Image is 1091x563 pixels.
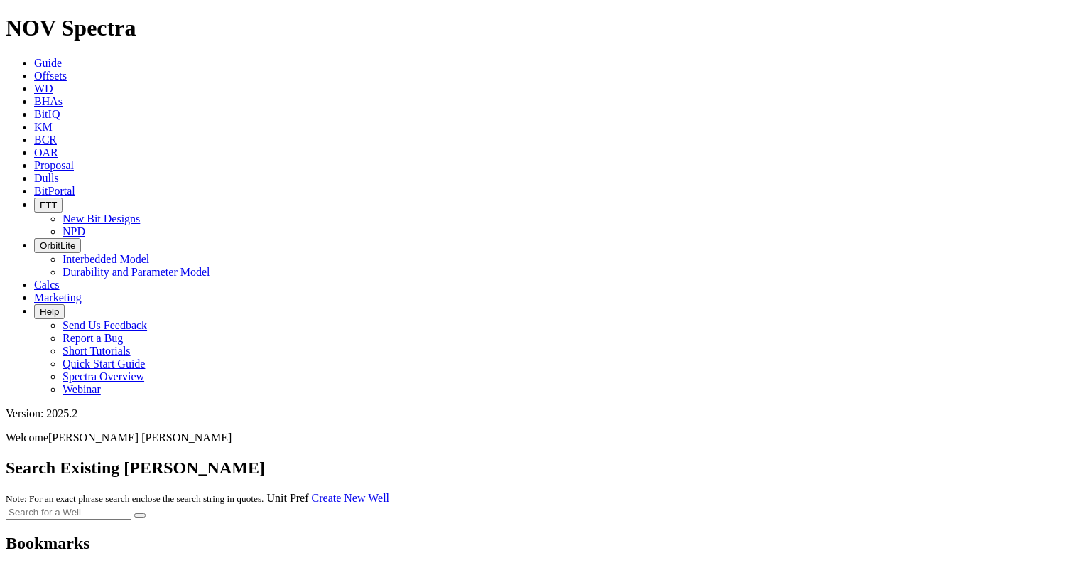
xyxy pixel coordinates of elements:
[312,492,389,504] a: Create New Well
[34,291,82,304] a: Marketing
[34,304,65,319] button: Help
[63,253,149,265] a: Interbedded Model
[34,146,58,159] a: OAR
[34,159,74,171] a: Proposal
[6,459,1085,478] h2: Search Existing [PERSON_NAME]
[40,200,57,210] span: FTT
[63,319,147,331] a: Send Us Feedback
[34,95,63,107] a: BHAs
[34,108,60,120] a: BitIQ
[34,172,59,184] a: Dulls
[63,383,101,395] a: Webinar
[34,70,67,82] a: Offsets
[40,306,59,317] span: Help
[34,121,53,133] a: KM
[6,505,131,520] input: Search for a Well
[34,198,63,213] button: FTT
[34,238,81,253] button: OrbitLite
[34,57,62,69] a: Guide
[34,134,57,146] a: BCR
[40,240,75,251] span: OrbitLite
[63,358,145,370] a: Quick Start Guide
[63,225,85,237] a: NPD
[63,266,210,278] a: Durability and Parameter Model
[6,534,1085,553] h2: Bookmarks
[63,345,131,357] a: Short Tutorials
[6,15,1085,41] h1: NOV Spectra
[34,82,53,95] a: WD
[6,493,264,504] small: Note: For an exact phrase search enclose the search string in quotes.
[266,492,308,504] a: Unit Pref
[63,213,140,225] a: New Bit Designs
[48,431,232,444] span: [PERSON_NAME] [PERSON_NAME]
[34,279,60,291] a: Calcs
[63,332,123,344] a: Report a Bug
[63,370,144,382] a: Spectra Overview
[6,407,1085,420] div: Version: 2025.2
[34,185,75,197] a: BitPortal
[6,431,1085,444] p: Welcome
